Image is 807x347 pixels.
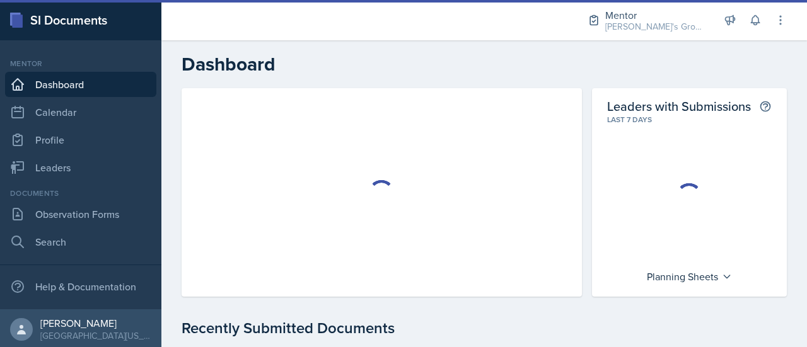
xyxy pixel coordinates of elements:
[5,202,156,227] a: Observation Forms
[5,100,156,125] a: Calendar
[182,317,787,339] div: Recently Submitted Documents
[641,266,738,287] div: Planning Sheets
[5,58,156,69] div: Mentor
[605,20,706,33] div: [PERSON_NAME]'s Groups / Fall 2025
[5,229,156,254] a: Search
[607,98,751,114] h2: Leaders with Submissions
[40,317,151,329] div: [PERSON_NAME]
[5,127,156,152] a: Profile
[607,114,772,125] div: Last 7 days
[5,155,156,180] a: Leaders
[182,53,787,76] h2: Dashboard
[40,329,151,342] div: [GEOGRAPHIC_DATA][US_STATE] in [GEOGRAPHIC_DATA]
[5,188,156,199] div: Documents
[5,72,156,97] a: Dashboard
[5,274,156,299] div: Help & Documentation
[605,8,706,23] div: Mentor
